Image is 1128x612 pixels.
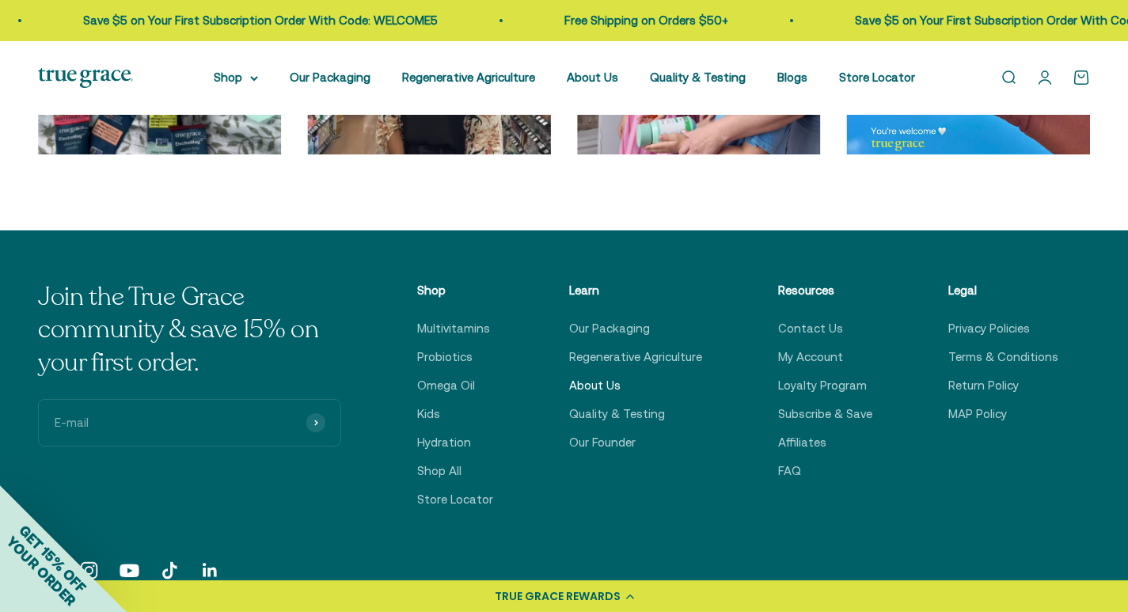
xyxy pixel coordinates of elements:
[495,588,621,605] div: TRUE GRACE REWARDS
[948,281,1058,300] p: Legal
[569,376,621,395] a: About Us
[778,281,872,300] p: Resources
[290,70,370,84] a: Our Packaging
[569,281,702,300] p: Learn
[417,462,461,481] a: Shop All
[119,560,140,581] a: Follow on YouTube
[199,560,221,581] a: Follow on LinkedIn
[417,490,493,509] a: Store Locator
[417,376,475,395] a: Omega Oil
[569,319,650,338] a: Our Packaging
[214,68,258,87] summary: Shop
[777,70,807,84] a: Blogs
[778,433,826,452] a: Affiliates
[778,376,867,395] a: Loyalty Program
[778,462,801,481] a: FAQ
[948,319,1030,338] a: Privacy Policies
[3,533,79,609] span: YOUR ORDER
[839,70,915,84] a: Store Locator
[81,11,435,30] p: Save $5 on Your First Subscription Order With Code: WELCOME5
[948,376,1019,395] a: Return Policy
[417,319,490,338] a: Multivitamins
[948,405,1007,424] a: MAP Policy
[778,348,843,367] a: My Account
[562,13,726,27] a: Free Shipping on Orders $50+
[778,405,872,424] a: Subscribe & Save
[16,522,89,595] span: GET 15% OFF
[569,405,665,424] a: Quality & Testing
[417,433,471,452] a: Hydration
[417,281,493,300] p: Shop
[159,560,180,581] a: Follow on TikTok
[417,348,473,367] a: Probiotics
[650,70,746,84] a: Quality & Testing
[567,70,618,84] a: About Us
[569,433,636,452] a: Our Founder
[778,319,843,338] a: Contact Us
[38,281,341,380] p: Join the True Grace community & save 15% on your first order.
[417,405,440,424] a: Kids
[402,70,535,84] a: Regenerative Agriculture
[948,348,1058,367] a: Terms & Conditions
[569,348,702,367] a: Regenerative Agriculture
